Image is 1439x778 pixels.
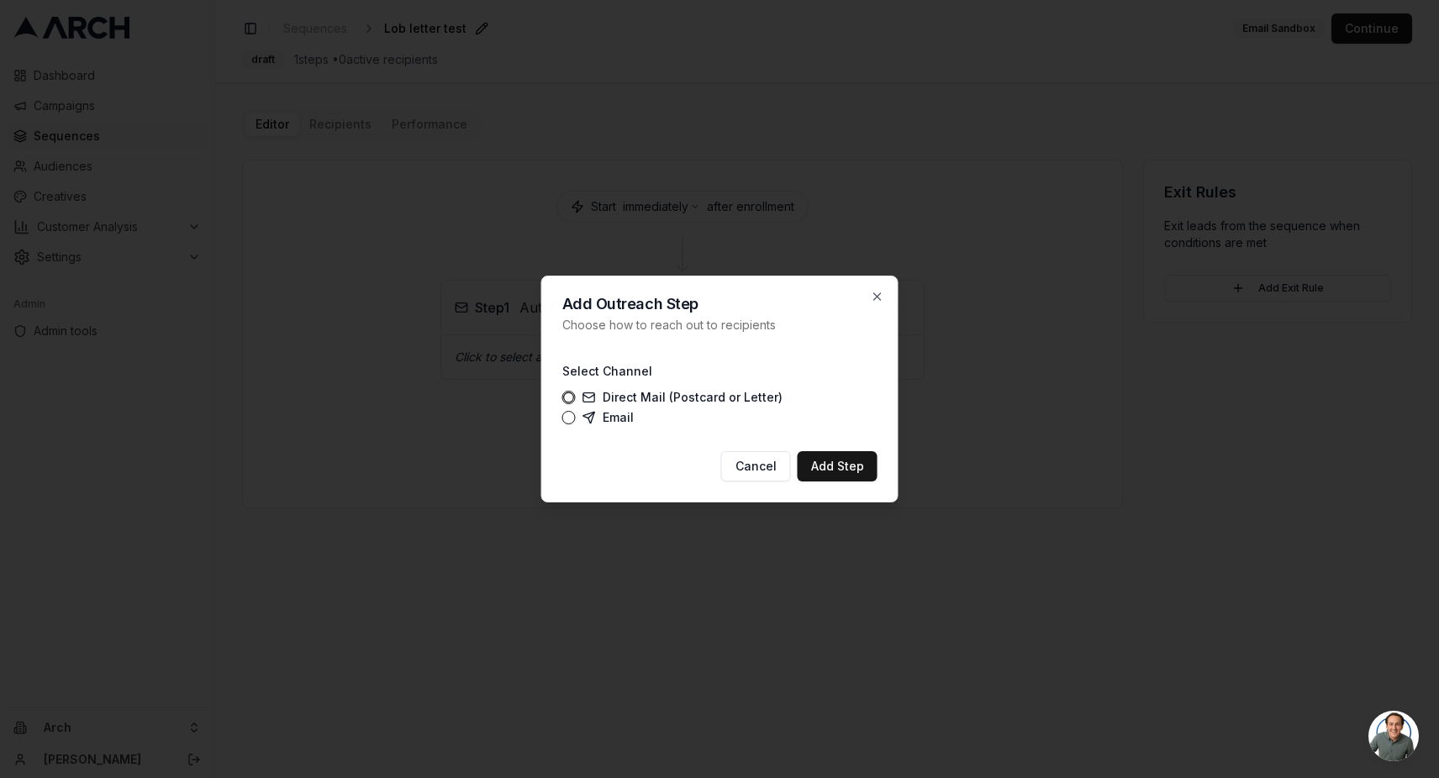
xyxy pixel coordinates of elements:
[582,391,783,404] label: Direct Mail (Postcard or Letter)
[798,451,878,481] button: Add Step
[582,411,634,424] label: Email
[562,317,878,334] p: Choose how to reach out to recipients
[562,364,652,378] label: Select Channel
[721,451,791,481] button: Cancel
[562,297,878,312] h2: Add Outreach Step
